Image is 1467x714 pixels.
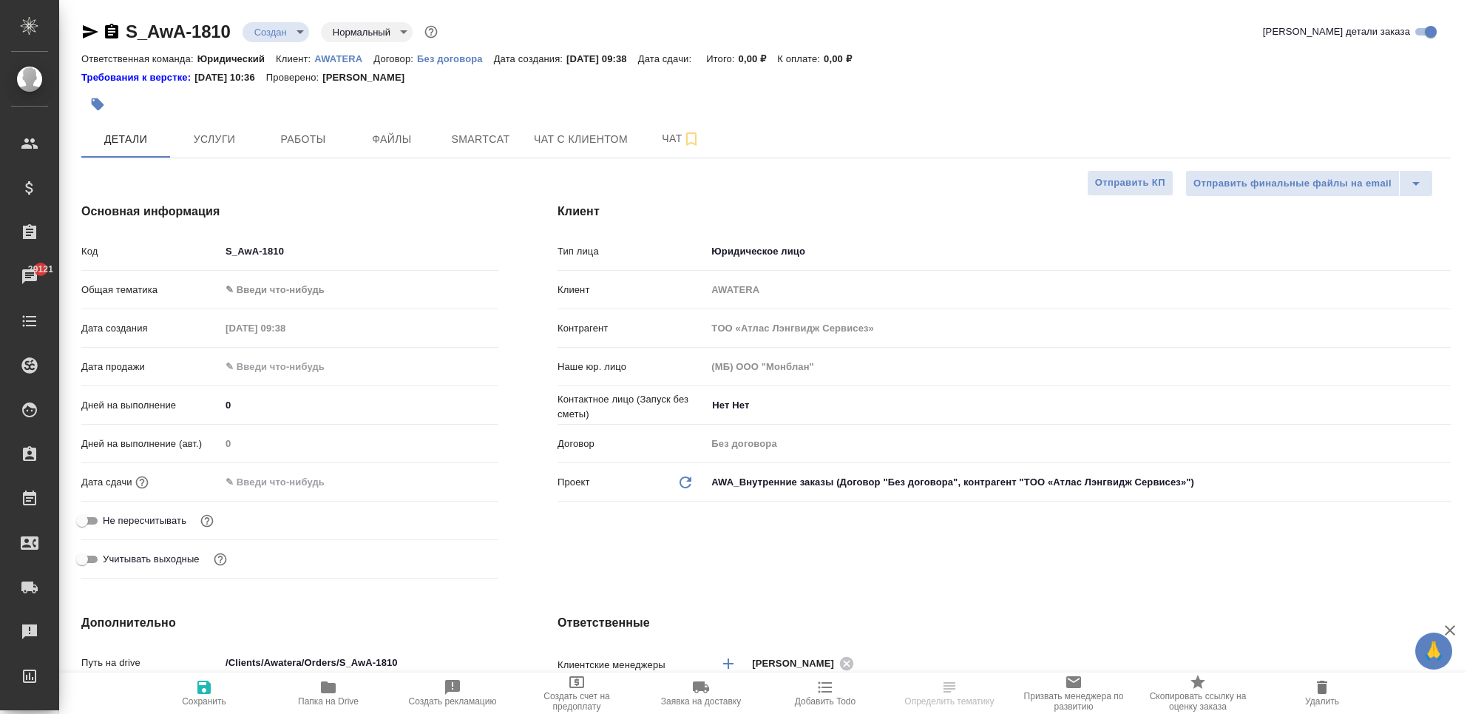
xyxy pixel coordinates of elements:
[445,130,516,149] span: Smartcat
[706,317,1451,339] input: Пустое поле
[1305,696,1339,707] span: Удалить
[298,696,359,707] span: Папка на Drive
[421,22,441,41] button: Доп статусы указывают на важность/срочность заказа
[197,53,276,64] p: Юридический
[81,283,220,297] p: Общая тематика
[711,646,746,681] button: Добавить менеджера
[81,88,114,121] button: Добавить тэг
[752,654,858,673] div: [PERSON_NAME]
[81,23,99,41] button: Скопировать ссылку для ЯМессенджера
[1185,170,1400,197] button: Отправить финальные файлы на email
[1095,175,1165,192] span: Отправить КП
[558,321,706,336] p: Контрагент
[1136,673,1260,714] button: Скопировать ссылку на оценку заказа
[706,470,1451,495] div: AWA_Внутренние заказы (Договор "Без договора", контрагент "TОО «Атлас Лэнгвидж Сервисез»")
[887,673,1012,714] button: Определить тематику
[314,53,373,64] p: AWATERA
[558,437,706,451] p: Договор
[266,70,323,85] p: Проверено:
[1012,673,1136,714] button: Призвать менеджера по развитию
[1087,170,1173,196] button: Отправить КП
[179,130,250,149] span: Услуги
[795,696,856,707] span: Добавить Todo
[1443,404,1446,407] button: Open
[81,70,194,85] a: Требования к верстке:
[314,52,373,64] a: AWATERA
[706,53,738,64] p: Итого:
[220,356,350,377] input: ✎ Введи что-нибудь
[824,53,863,64] p: 0,00 ₽
[373,53,417,64] p: Договор:
[220,652,498,673] input: ✎ Введи что-нибудь
[558,475,590,490] p: Проект
[763,673,887,714] button: Добавить Todo
[1020,691,1127,712] span: Призвать менеджера по развитию
[4,258,55,295] a: 29121
[194,70,266,85] p: [DATE] 10:36
[103,552,200,567] span: Учитывать выходные
[1421,636,1446,667] span: 🙏
[182,696,226,707] span: Сохранить
[81,360,220,374] p: Дата продажи
[220,471,350,493] input: ✎ Введи что-нибудь
[417,52,494,64] a: Без договора
[638,53,695,64] p: Дата сдачи:
[197,511,217,531] button: Включи, если не хочешь, чтобы указанная дата сдачи изменилась после переставления заказа в 'Подтв...
[1415,633,1452,670] button: 🙏
[524,691,630,712] span: Создать счет на предоплату
[81,614,498,632] h4: Дополнительно
[1193,175,1392,192] span: Отправить финальные файлы на email
[904,696,994,707] span: Определить тематику
[103,23,121,41] button: Скопировать ссылку
[19,262,62,277] span: 29121
[639,673,763,714] button: Заявка на доставку
[682,130,700,148] svg: Подписаться
[90,130,161,149] span: Детали
[646,129,716,148] span: Чат
[558,244,706,259] p: Тип лица
[81,475,132,490] p: Дата сдачи
[81,203,498,220] h4: Основная информация
[706,239,1451,264] div: Юридическое лицо
[132,473,152,492] button: Если добавить услуги и заполнить их объемом, то дата рассчитается автоматически
[81,656,220,670] p: Путь на drive
[81,70,194,85] div: Нажми, чтобы открыть папку с инструкцией
[1145,691,1251,712] span: Скопировать ссылку на оценку заказа
[220,433,498,454] input: Пустое поле
[515,673,639,714] button: Создать счет на предоплату
[322,70,416,85] p: [PERSON_NAME]
[126,21,231,41] a: S_AwA-1810
[558,360,706,374] p: Наше юр. лицо
[534,130,628,149] span: Чат с клиентом
[1185,170,1433,197] div: split button
[558,392,706,422] p: Контактное лицо (Запуск без сметы)
[706,356,1451,377] input: Пустое поле
[356,130,427,149] span: Файлы
[268,130,339,149] span: Работы
[81,321,220,336] p: Дата создания
[243,22,309,42] div: Создан
[494,53,566,64] p: Дата создания:
[558,658,706,673] p: Клиентские менеджеры
[81,398,220,413] p: Дней на выполнение
[250,26,291,38] button: Создан
[706,433,1451,454] input: Пустое поле
[566,53,638,64] p: [DATE] 09:38
[390,673,515,714] button: Создать рекламацию
[276,53,314,64] p: Клиент:
[81,244,220,259] p: Код
[220,394,498,416] input: ✎ Введи что-нибудь
[558,203,1451,220] h4: Клиент
[1260,673,1384,714] button: Удалить
[739,53,778,64] p: 0,00 ₽
[558,283,706,297] p: Клиент
[142,673,266,714] button: Сохранить
[81,53,197,64] p: Ответственная команда:
[220,317,350,339] input: Пустое поле
[661,696,741,707] span: Заявка на доставку
[777,53,824,64] p: К оплате:
[409,696,497,707] span: Создать рекламацию
[266,673,390,714] button: Папка на Drive
[417,53,494,64] p: Без договора
[558,614,1451,632] h4: Ответственные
